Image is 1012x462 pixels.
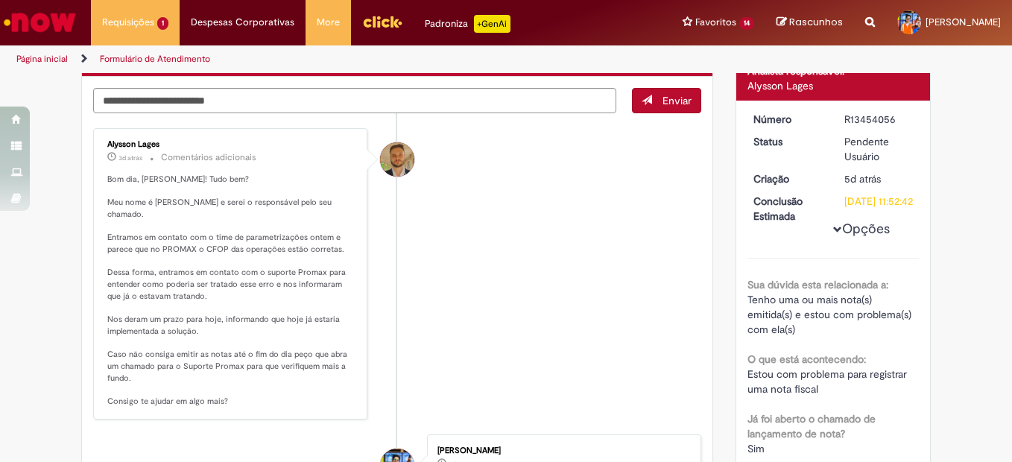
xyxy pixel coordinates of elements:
div: Padroniza [425,15,510,33]
a: Formulário de Atendimento [100,53,210,65]
dt: Conclusão Estimada [742,194,834,224]
a: Rascunhos [777,16,843,30]
dt: Número [742,112,834,127]
span: Favoritos [695,15,736,30]
span: 1 [157,17,168,30]
time: 27/08/2025 17:52:39 [844,172,881,186]
span: Enviar [662,94,692,107]
span: 14 [739,17,754,30]
div: Alysson Lages [747,78,920,93]
span: 5d atrás [844,172,881,186]
textarea: Digite sua mensagem aqui... [93,88,616,113]
div: Alysson Lages [380,142,414,177]
img: click_logo_yellow_360x200.png [362,10,402,33]
span: [PERSON_NAME] [926,16,1001,28]
span: Despesas Corporativas [191,15,294,30]
dt: Status [742,134,834,149]
dt: Criação [742,171,834,186]
p: +GenAi [474,15,510,33]
span: Rascunhos [789,15,843,29]
button: Enviar [632,88,701,113]
span: More [317,15,340,30]
div: [DATE] 11:52:42 [844,194,914,209]
div: 27/08/2025 17:52:39 [844,171,914,186]
a: Página inicial [16,53,68,65]
div: [PERSON_NAME] [437,446,686,455]
div: Pendente Usuário [844,134,914,164]
ul: Trilhas de página [11,45,663,73]
div: Alysson Lages [107,140,355,149]
span: Estou com problema para registrar uma nota fiscal [747,367,910,396]
b: Já foi aberto o chamado de lançamento de nota? [747,412,876,440]
div: R13454056 [844,112,914,127]
span: 3d atrás [118,154,142,162]
span: Sim [747,442,765,455]
small: Comentários adicionais [161,151,256,164]
b: Sua dúvida esta relacionada a: [747,278,888,291]
p: Bom dia, [PERSON_NAME]! Tudo bem? Meu nome é [PERSON_NAME] e serei o responsável pelo seu chamado... [107,174,355,408]
img: ServiceNow [1,7,78,37]
time: 29/08/2025 09:41:51 [118,154,142,162]
b: O que está acontecendo: [747,352,866,366]
span: Requisições [102,15,154,30]
span: Tenho uma ou mais nota(s) emitida(s) e estou com problema(s) com ela(s) [747,293,914,336]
